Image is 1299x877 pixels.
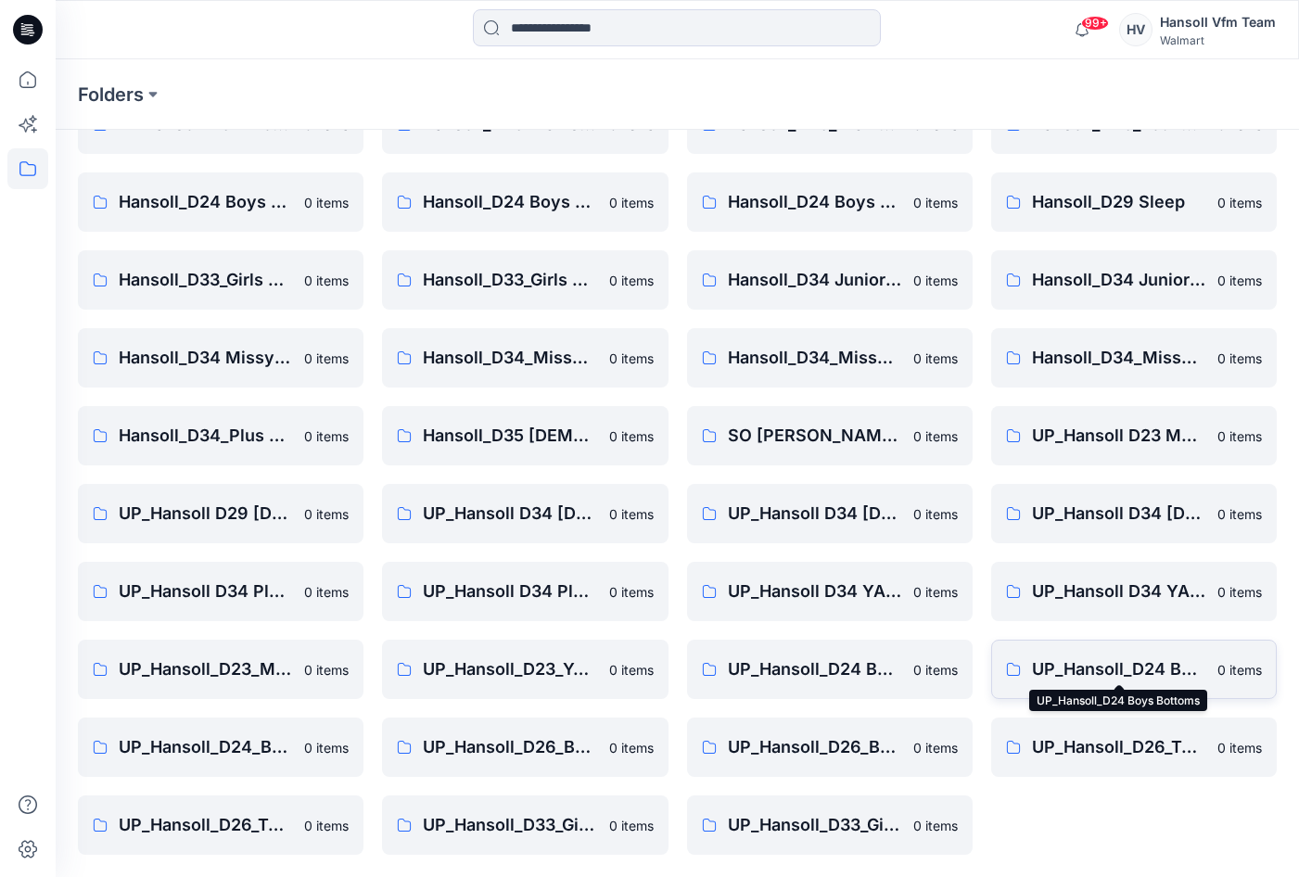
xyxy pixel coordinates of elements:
p: 0 items [1217,582,1262,602]
a: Hansoll_D34_Missy Bottom0 items [382,328,668,388]
p: 0 items [304,504,349,524]
p: UP_Hansoll_D26_Baby Girl [728,734,902,760]
p: 0 items [1217,504,1262,524]
a: UP_Hansoll_D24_Boys_Tops0 items [78,718,363,777]
a: Hansoll_D34_Plus Bottoms0 items [78,406,363,465]
p: 0 items [609,193,654,212]
a: Folders [78,82,144,108]
p: 0 items [609,738,654,757]
a: UP_Hansoll D29 [DEMOGRAPHIC_DATA] Sleep0 items [78,484,363,543]
a: Hansoll_D24 Boys Active0 items [78,172,363,232]
a: Hansoll_D29 Sleep0 items [991,172,1277,232]
p: 0 items [913,816,958,835]
p: 0 items [304,816,349,835]
a: Hansoll_D35 [DEMOGRAPHIC_DATA] Plus Top & Dresses0 items [382,406,668,465]
p: Hansoll_D24 Boys Tops [728,189,902,215]
a: Hansoll_D33_Girls Tops0 items [382,250,668,310]
a: SO [PERSON_NAME] Missy Tops Bottoms Dresses0 items [687,406,973,465]
p: 0 items [913,738,958,757]
p: 0 items [304,349,349,368]
span: 99+ [1081,16,1109,31]
p: UP_Hansoll_D24 Boys Bottoms [1032,656,1206,682]
a: Hansoll_D24 Boys Bottom0 items [382,172,668,232]
a: UP_Hansoll_D33_Girls Tops0 items [687,795,973,855]
p: UP_Hansoll_D23_Men's Tops [119,656,293,682]
p: Hansoll_D24 Boys Bottom [423,189,597,215]
p: 0 items [609,816,654,835]
p: 0 items [1217,738,1262,757]
div: HV [1119,13,1153,46]
a: UP_Hansoll D34 [DEMOGRAPHIC_DATA] Dresses0 items [687,484,973,543]
p: Hansoll_D34 Junior_Top [1032,267,1206,293]
p: 0 items [304,271,349,290]
p: Hansoll_D34_Missy Dresses [728,345,902,371]
p: 0 items [304,193,349,212]
p: 0 items [1217,426,1262,446]
p: 0 items [1217,271,1262,290]
p: UP_Hansoll D23 Men's Active [1032,423,1206,449]
p: UP_Hansoll_D24_Boys_Tops [119,734,293,760]
p: Hansoll_D34 Junior_Bottoms [728,267,902,293]
p: UP_Hansoll D34 [DEMOGRAPHIC_DATA] Dresses [728,501,902,527]
p: Hansoll_D34_Missy Bottom [423,345,597,371]
p: 0 items [304,738,349,757]
p: 0 items [304,660,349,680]
a: Hansoll_D34_Missy Woven Tops0 items [991,328,1277,388]
p: UP_Hansoll_D33_Girls Active & Bottoms [423,812,597,838]
p: UP_Hansoll_D24 Boys Active [728,656,902,682]
a: UP_Hansoll D34 YA Tops0 items [991,562,1277,621]
a: Hansoll_D34_Missy Dresses0 items [687,328,973,388]
a: Hansoll_D33_Girls Active0 items [78,250,363,310]
p: UP_Hansoll_D23_Young Men's Tops [423,656,597,682]
a: UP_Hansoll D34 Plus Tops & Dresses0 items [382,562,668,621]
p: 0 items [609,271,654,290]
a: Hansoll_D34 Junior_Top0 items [991,250,1277,310]
p: 0 items [1217,193,1262,212]
p: Hansoll_D33_Girls Tops [423,267,597,293]
a: Hansoll_D24 Boys Tops0 items [687,172,973,232]
a: UP_Hansoll D34 [DEMOGRAPHIC_DATA] Knit Tops0 items [991,484,1277,543]
a: UP_Hansoll_D26_Baby Boy0 items [382,718,668,777]
p: UP_Hansoll D34 YA Bottoms [728,578,902,604]
p: UP_Hansoll D34 [DEMOGRAPHIC_DATA] Knit Tops [1032,501,1206,527]
a: UP_Hansoll_D26_Toddler Girl0 items [78,795,363,855]
p: 0 items [304,582,349,602]
p: UP_Hansoll D34 [DEMOGRAPHIC_DATA] Bottoms [423,501,597,527]
p: Hansoll_D35 [DEMOGRAPHIC_DATA] Plus Top & Dresses [423,423,597,449]
p: Hansoll_D33_Girls Active [119,267,293,293]
a: UP_Hansoll D34 [DEMOGRAPHIC_DATA] Bottoms0 items [382,484,668,543]
a: UP_Hansoll_D26_Toddler Boy0 items [991,718,1277,777]
p: 0 items [1217,349,1262,368]
p: Hansoll_D34_Missy Woven Tops [1032,345,1206,371]
p: Hansoll_D29 Sleep [1032,189,1206,215]
a: UP_Hansoll_D26_Baby Girl0 items [687,718,973,777]
p: UP_Hansoll_D33_Girls Tops [728,812,902,838]
p: 0 items [609,349,654,368]
p: 0 items [304,426,349,446]
p: UP_Hansoll_D26_Toddler Boy [1032,734,1206,760]
p: 0 items [913,349,958,368]
div: Walmart [1160,33,1276,47]
a: UP_Hansoll D34 YA Bottoms0 items [687,562,973,621]
p: UP_Hansoll D29 [DEMOGRAPHIC_DATA] Sleep [119,501,293,527]
a: UP_Hansoll D34 Plus Bottoms0 items [78,562,363,621]
p: UP_Hansoll D34 YA Tops [1032,578,1206,604]
p: 0 items [913,426,958,446]
p: UP_Hansoll D34 Plus Bottoms [119,578,293,604]
p: 0 items [609,582,654,602]
p: UP_Hansoll D34 Plus Tops & Dresses [423,578,597,604]
p: UP_Hansoll_D26_Toddler Girl [119,812,293,838]
p: 0 items [609,504,654,524]
p: 0 items [913,660,958,680]
a: Hansoll_D34 Missy Knit Tops0 items [78,328,363,388]
div: Hansoll Vfm Team [1160,11,1276,33]
p: Hansoll_D34_Plus Bottoms [119,423,293,449]
p: UP_Hansoll_D26_Baby Boy [423,734,597,760]
p: 0 items [609,426,654,446]
a: UP_Hansoll_D23_Young Men's Tops0 items [382,640,668,699]
p: 0 items [1217,660,1262,680]
p: 0 items [913,193,958,212]
a: UP_Hansoll D23 Men's Active0 items [991,406,1277,465]
a: UP_Hansoll_D24 Boys Active0 items [687,640,973,699]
